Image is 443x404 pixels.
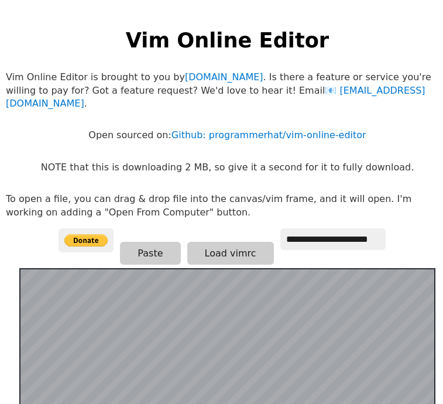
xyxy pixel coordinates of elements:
[88,129,366,142] p: Open sourced on:
[187,242,274,265] button: Load vimrc
[120,242,180,265] button: Paste
[41,161,414,174] p: NOTE that this is downloading 2 MB, so give it a second for it to fully download.
[6,85,425,109] a: [EMAIL_ADDRESS][DOMAIN_NAME]
[126,26,329,54] h1: Vim Online Editor
[171,129,366,141] a: Github: programmerhat/vim-online-editor
[185,71,263,83] a: [DOMAIN_NAME]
